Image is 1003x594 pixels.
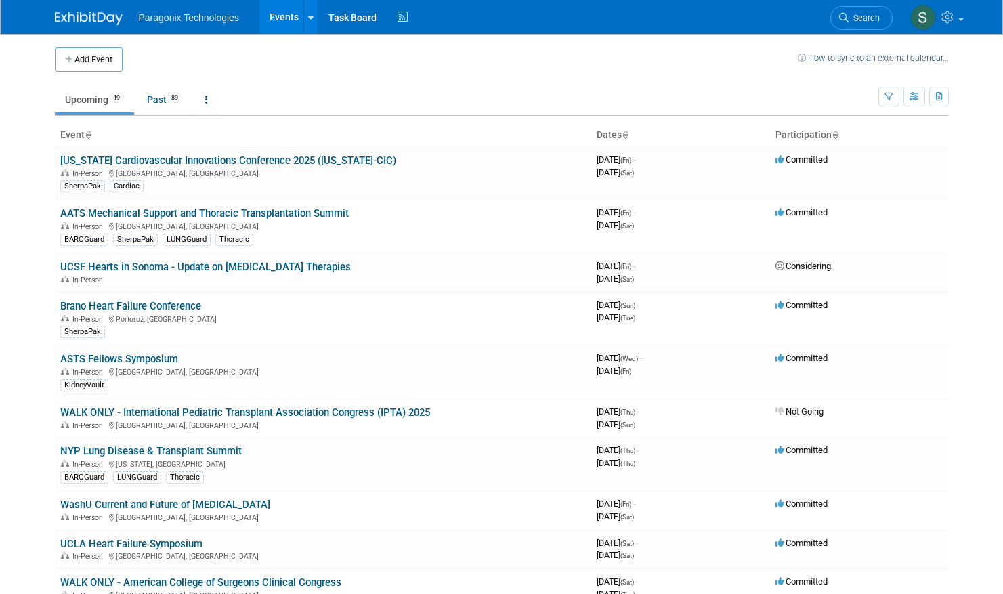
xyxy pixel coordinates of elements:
a: UCLA Heart Failure Symposium [60,538,202,550]
span: - [637,300,639,310]
img: Scott Benson [910,5,936,30]
span: (Sat) [620,578,634,586]
span: - [637,445,639,455]
div: SherpaPak [113,234,158,246]
div: [GEOGRAPHIC_DATA], [GEOGRAPHIC_DATA] [60,511,586,522]
a: NYP Lung Disease & Transplant Summit [60,445,242,457]
a: Past89 [137,87,192,112]
img: In-Person Event [61,315,69,322]
span: - [637,406,639,417]
img: In-Person Event [61,421,69,428]
span: [DATE] [597,353,642,363]
span: [DATE] [597,220,634,230]
span: [DATE] [597,458,635,468]
span: In-Person [72,421,107,430]
span: (Fri) [620,156,631,164]
span: Not Going [775,406,824,417]
span: [DATE] [597,498,635,509]
div: Thoracic [166,471,204,484]
img: In-Person Event [61,368,69,375]
img: In-Person Event [61,169,69,176]
span: [DATE] [597,550,634,560]
a: [US_STATE] Cardiovascular Innovations Conference 2025 ([US_STATE]-CIC) [60,154,396,167]
div: [GEOGRAPHIC_DATA], [GEOGRAPHIC_DATA] [60,220,586,231]
span: In-Person [72,460,107,469]
span: (Fri) [620,501,631,508]
div: BAROGuard [60,471,108,484]
a: Search [830,6,893,30]
span: (Thu) [620,408,635,416]
span: Committed [775,576,828,587]
span: In-Person [72,315,107,324]
a: Upcoming49 [55,87,134,112]
span: Committed [775,538,828,548]
span: [DATE] [597,576,638,587]
span: In-Person [72,368,107,377]
span: (Sat) [620,513,634,521]
span: (Thu) [620,460,635,467]
span: (Sat) [620,552,634,559]
div: BAROGuard [60,234,108,246]
span: In-Person [72,276,107,284]
a: Sort by Participation Type [832,129,838,140]
span: [DATE] [597,261,635,271]
span: Committed [775,498,828,509]
span: [DATE] [597,167,634,177]
span: 49 [109,93,124,103]
span: [DATE] [597,445,639,455]
span: - [633,498,635,509]
a: WALK ONLY - American College of Surgeons Clinical Congress [60,576,341,589]
span: Committed [775,445,828,455]
span: (Thu) [620,447,635,454]
span: Committed [775,300,828,310]
div: [GEOGRAPHIC_DATA], [GEOGRAPHIC_DATA] [60,419,586,430]
div: [GEOGRAPHIC_DATA], [GEOGRAPHIC_DATA] [60,366,586,377]
div: Cardiac [110,180,144,192]
img: In-Person Event [61,222,69,229]
span: (Sat) [620,169,634,177]
span: - [640,353,642,363]
th: Dates [591,124,770,147]
span: Search [849,13,880,23]
span: (Fri) [620,263,631,270]
th: Participation [770,124,949,147]
span: (Sun) [620,421,635,429]
a: WALK ONLY - International Pediatric Transplant Association Congress (IPTA) 2025 [60,406,430,419]
div: LUNGGuard [163,234,211,246]
span: (Fri) [620,368,631,375]
img: In-Person Event [61,513,69,520]
span: Committed [775,154,828,165]
img: ExhibitDay [55,12,123,25]
span: (Sun) [620,302,635,310]
a: WashU Current and Future of [MEDICAL_DATA] [60,498,270,511]
a: ASTS Fellows Symposium [60,353,178,365]
span: Paragonix Technologies [139,12,239,23]
span: - [633,261,635,271]
span: [DATE] [597,538,638,548]
span: - [636,576,638,587]
div: [GEOGRAPHIC_DATA], [GEOGRAPHIC_DATA] [60,167,586,178]
span: In-Person [72,169,107,178]
span: (Sat) [620,222,634,230]
th: Event [55,124,591,147]
a: UCSF Hearts in Sonoma - Update on [MEDICAL_DATA] Therapies [60,261,351,273]
div: LUNGGuard [113,471,161,484]
img: In-Person Event [61,460,69,467]
span: [DATE] [597,312,635,322]
div: [GEOGRAPHIC_DATA], [GEOGRAPHIC_DATA] [60,550,586,561]
span: 89 [167,93,182,103]
span: (Sat) [620,276,634,283]
div: KidneyVault [60,379,108,391]
button: Add Event [55,47,123,72]
span: In-Person [72,552,107,561]
a: Sort by Event Name [85,129,91,140]
span: (Tue) [620,314,635,322]
a: How to sync to an external calendar... [798,53,949,63]
a: Brano Heart Failure Conference [60,300,201,312]
img: In-Person Event [61,276,69,282]
span: [DATE] [597,274,634,284]
div: Thoracic [215,234,253,246]
span: Committed [775,353,828,363]
span: [DATE] [597,154,635,165]
span: - [633,207,635,217]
